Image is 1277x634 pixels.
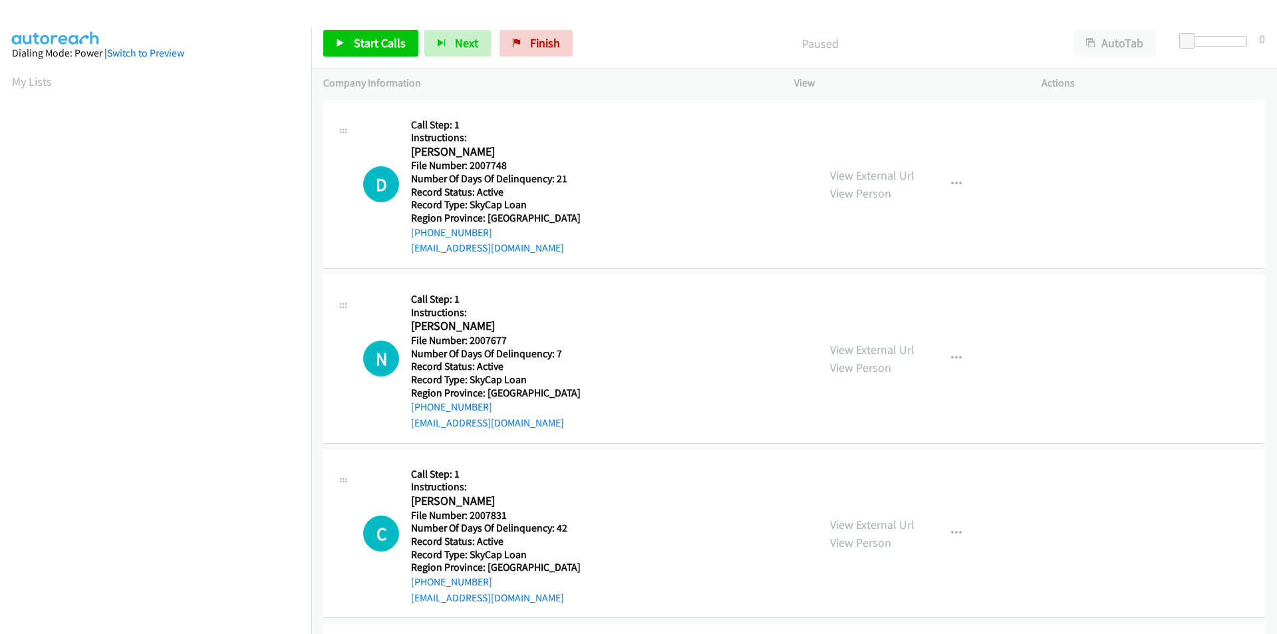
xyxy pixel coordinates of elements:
[411,416,564,429] a: [EMAIL_ADDRESS][DOMAIN_NAME]
[411,347,581,361] h5: Number Of Days Of Delinquency: 7
[411,306,581,319] h5: Instructions:
[1186,36,1247,47] div: Delay between calls (in seconds)
[411,535,581,548] h5: Record Status: Active
[830,186,891,201] a: View Person
[411,387,581,400] h5: Region Province: [GEOGRAPHIC_DATA]
[411,226,492,239] a: [PHONE_NUMBER]
[411,575,492,588] a: [PHONE_NUMBER]
[411,373,581,387] h5: Record Type: SkyCap Loan
[354,35,406,51] span: Start Calls
[411,293,581,306] h5: Call Step: 1
[323,30,418,57] a: Start Calls
[323,75,770,91] p: Company Information
[591,35,1050,53] p: Paused
[363,341,399,377] div: The call is yet to be attempted
[1042,75,1265,91] p: Actions
[12,74,52,89] a: My Lists
[363,166,399,202] h1: D
[411,241,564,254] a: [EMAIL_ADDRESS][DOMAIN_NAME]
[411,186,581,199] h5: Record Status: Active
[411,522,581,535] h5: Number Of Days Of Delinquency: 42
[411,360,581,373] h5: Record Status: Active
[12,45,299,61] div: Dialing Mode: Power |
[411,509,581,522] h5: File Number: 2007831
[411,400,492,413] a: [PHONE_NUMBER]
[411,468,581,481] h5: Call Step: 1
[455,35,478,51] span: Next
[411,212,581,225] h5: Region Province: [GEOGRAPHIC_DATA]
[499,30,573,57] a: Finish
[411,334,581,347] h5: File Number: 2007677
[530,35,560,51] span: Finish
[830,168,915,183] a: View External Url
[830,360,891,375] a: View Person
[411,144,566,160] h2: [PERSON_NAME]
[830,535,891,550] a: View Person
[411,591,564,604] a: [EMAIL_ADDRESS][DOMAIN_NAME]
[107,47,184,59] a: Switch to Preview
[830,342,915,357] a: View External Url
[411,548,581,561] h5: Record Type: SkyCap Loan
[411,172,581,186] h5: Number Of Days Of Delinquency: 21
[794,75,1018,91] p: View
[411,159,581,172] h5: File Number: 2007748
[411,118,581,132] h5: Call Step: 1
[363,516,399,552] div: The call is yet to be attempted
[1259,30,1265,48] div: 0
[411,319,566,334] h2: [PERSON_NAME]
[1073,30,1156,57] button: AutoTab
[424,30,491,57] button: Next
[411,131,581,144] h5: Instructions:
[363,516,399,552] h1: C
[411,561,581,574] h5: Region Province: [GEOGRAPHIC_DATA]
[411,198,581,212] h5: Record Type: SkyCap Loan
[830,517,915,532] a: View External Url
[363,341,399,377] h1: N
[411,480,581,494] h5: Instructions:
[363,166,399,202] div: The call is yet to be attempted
[411,494,566,509] h2: [PERSON_NAME]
